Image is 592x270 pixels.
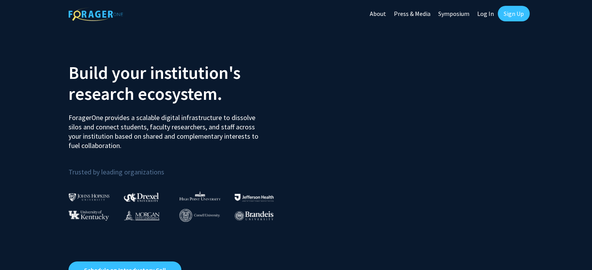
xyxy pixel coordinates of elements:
img: Johns Hopkins University [69,193,110,201]
img: Thomas Jefferson University [235,194,274,201]
img: Cornell University [179,209,220,222]
img: Brandeis University [235,211,274,221]
img: University of Kentucky [69,210,109,221]
p: Trusted by leading organizations [69,157,290,178]
p: ForagerOne provides a scalable digital infrastructure to dissolve silos and connect students, fac... [69,107,264,150]
img: ForagerOne Logo [69,7,123,21]
a: Sign Up [498,6,530,21]
img: Morgan State University [124,210,160,220]
img: High Point University [179,191,221,200]
h2: Build your institution's research ecosystem. [69,62,290,104]
img: Drexel University [124,193,159,202]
